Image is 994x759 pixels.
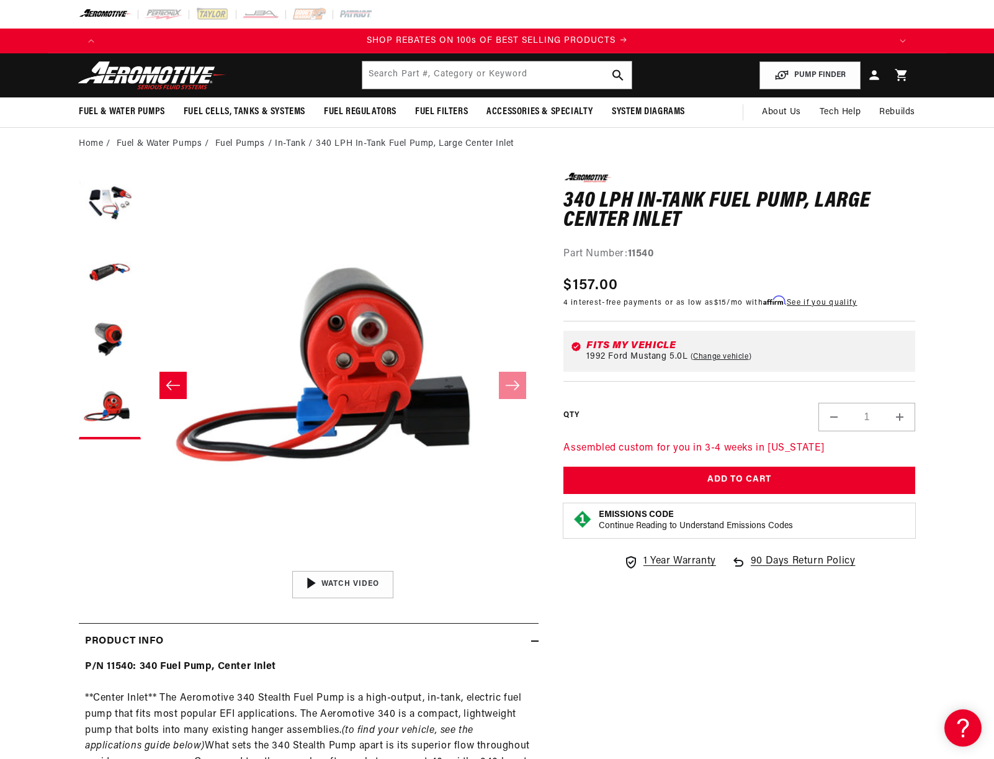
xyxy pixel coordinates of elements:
[563,297,857,308] p: 4 interest-free payments or as low as /mo with .
[79,241,141,303] button: Load image 2 in gallery view
[79,106,165,119] span: Fuel & Water Pumps
[563,467,915,495] button: Add to Cart
[624,554,716,570] a: 1 Year Warranty
[406,97,477,127] summary: Fuel Filters
[79,377,141,439] button: Load image 4 in gallery view
[612,106,685,119] span: System Diagrams
[563,410,579,421] label: QTY
[714,299,727,307] span: $15
[104,34,890,48] div: Announcement
[159,372,187,399] button: Slide left
[762,107,801,117] span: About Us
[486,106,593,119] span: Accessories & Specialty
[79,173,141,235] button: Load image 1 in gallery view
[324,106,396,119] span: Fuel Regulators
[879,106,915,119] span: Rebuilds
[586,341,908,351] div: Fits my vehicle
[79,29,104,53] button: Translation missing: en.sections.announcements.previous_announcement
[563,441,915,457] p: Assembled custom for you in 3-4 weeks in [US_STATE]
[215,137,265,151] a: Fuel Pumps
[563,246,915,263] div: Part Number:
[691,352,752,362] a: Change vehicle
[362,61,632,89] input: Search by Part Number, Category or Keyword
[751,554,856,582] span: 90 Days Return Policy
[890,29,915,53] button: Translation missing: en.sections.announcements.next_announcement
[85,662,276,671] strong: P/N 11540: 340 Fuel Pump, Center Inlet
[563,192,915,231] h1: 340 LPH In-Tank Fuel Pump, Large Center Inlet
[117,137,202,151] a: Fuel & Water Pumps
[79,624,539,660] summary: Product Info
[79,173,539,598] media-gallery: Gallery Viewer
[69,97,174,127] summary: Fuel & Water Pumps
[563,274,618,297] span: $157.00
[820,106,861,119] span: Tech Help
[810,97,870,127] summary: Tech Help
[477,97,602,127] summary: Accessories & Specialty
[315,97,406,127] summary: Fuel Regulators
[628,249,654,259] strong: 11540
[753,97,810,127] a: About Us
[599,510,793,532] button: Emissions CodeContinue Reading to Understand Emissions Codes
[731,554,856,582] a: 90 Days Return Policy
[602,97,694,127] summary: System Diagrams
[870,97,925,127] summary: Rebuilds
[104,34,890,48] div: 3 of 4
[787,299,857,307] a: See if you qualify - Learn more about Affirm Financing (opens in modal)
[367,36,616,45] span: SHOP REBATES ON 100s OF BEST SELLING PRODUCTS
[316,137,514,151] li: 340 LPH In-Tank Fuel Pump, Large Center Inlet
[759,61,861,89] button: PUMP FINDER
[48,29,946,53] slideshow-component: Translation missing: en.sections.announcements.announcement_bar
[104,34,890,48] a: SHOP REBATES ON 100s OF BEST SELLING PRODUCTS
[275,137,316,151] li: In-Tank
[499,372,526,399] button: Slide right
[573,510,593,529] img: Emissions code
[85,634,163,650] h2: Product Info
[79,309,141,371] button: Load image 3 in gallery view
[184,106,305,119] span: Fuel Cells, Tanks & Systems
[586,352,687,362] span: 1992 Ford Mustang 5.0L
[599,510,674,519] strong: Emissions Code
[79,137,915,151] nav: breadcrumbs
[174,97,315,127] summary: Fuel Cells, Tanks & Systems
[74,61,230,90] img: Aeromotive
[643,554,716,570] span: 1 Year Warranty
[415,106,468,119] span: Fuel Filters
[599,521,793,532] p: Continue Reading to Understand Emissions Codes
[604,61,632,89] button: search button
[79,137,103,151] a: Home
[763,296,785,305] span: Affirm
